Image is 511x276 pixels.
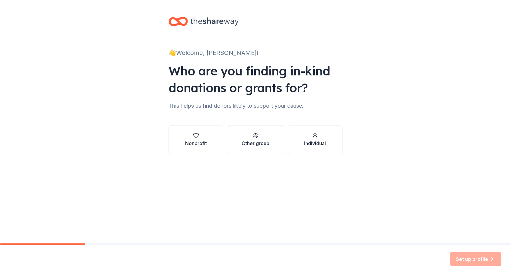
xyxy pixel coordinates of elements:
[169,48,342,58] div: 👋 Welcome, [PERSON_NAME]!
[228,125,283,154] button: Other group
[169,101,342,111] div: This helps us find donors likely to support your cause.
[242,140,269,147] div: Other group
[169,62,342,96] div: Who are you finding in-kind donations or grants for?
[304,140,326,147] div: Individual
[169,125,223,154] button: Nonprofit
[288,125,342,154] button: Individual
[185,140,207,147] div: Nonprofit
